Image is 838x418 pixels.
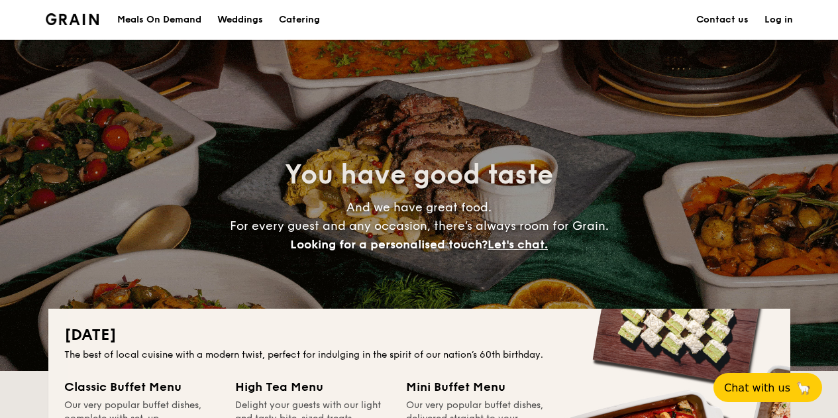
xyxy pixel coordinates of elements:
div: The best of local cuisine with a modern twist, perfect for indulging in the spirit of our nation’... [64,348,774,362]
button: Chat with us🦙 [713,373,822,402]
span: 🦙 [796,380,812,395]
span: Let's chat. [488,237,548,252]
div: Classic Buffet Menu [64,378,219,396]
div: High Tea Menu [235,378,390,396]
div: Mini Buffet Menu [406,378,561,396]
h2: [DATE] [64,325,774,346]
img: Grain [46,13,99,25]
a: Logotype [46,13,99,25]
span: Chat with us [724,382,790,394]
